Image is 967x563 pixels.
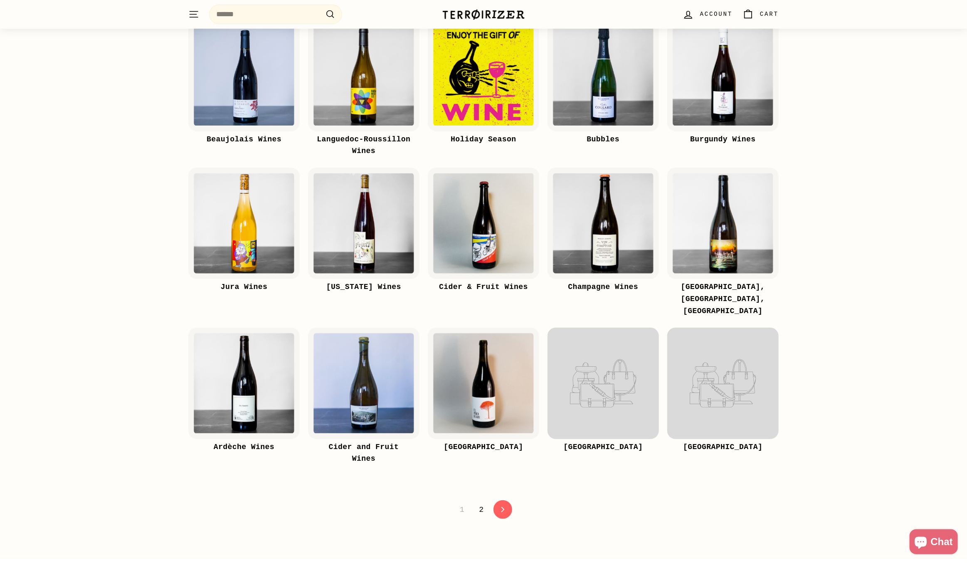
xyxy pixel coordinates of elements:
span: Bubbles [548,133,659,146]
span: Cart [760,10,779,19]
a: Cider & Fruit Wines [428,168,539,317]
a: Jura Wines [188,168,300,317]
a: [GEOGRAPHIC_DATA], [GEOGRAPHIC_DATA], [GEOGRAPHIC_DATA] [667,168,779,317]
a: Beaujolais Wines [188,20,300,158]
span: Burgundy Wines [667,133,779,146]
a: Cider and Fruit Wines [308,328,419,465]
a: Account [678,2,738,27]
span: Cider and Fruit Wines [308,441,419,465]
span: 1 [455,503,469,517]
a: [GEOGRAPHIC_DATA] [548,328,659,465]
inbox-online-store-chat: Shopify online store chat [907,529,960,556]
span: Champagne Wines [548,281,659,293]
span: Beaujolais Wines [188,133,300,146]
span: [GEOGRAPHIC_DATA] [428,441,539,453]
span: [GEOGRAPHIC_DATA], [GEOGRAPHIC_DATA], [GEOGRAPHIC_DATA] [667,281,779,317]
a: Ardèche Wines [188,328,300,465]
a: Cart [738,2,784,27]
span: Holiday Season [428,133,539,146]
a: Burgundy Wines [667,20,779,158]
span: Account [700,10,733,19]
a: 2 [474,503,489,517]
a: Languedoc-Roussillon Wines [308,20,419,158]
a: [GEOGRAPHIC_DATA] [428,328,539,465]
a: Champagne Wines [548,168,659,317]
span: [US_STATE] Wines [308,281,419,293]
a: Bubbles [548,20,659,158]
span: Cider & Fruit Wines [428,281,539,293]
span: Ardèche Wines [188,441,300,453]
span: Languedoc-Roussillon Wines [308,133,419,158]
a: [US_STATE] Wines [308,168,419,317]
span: [GEOGRAPHIC_DATA] [548,441,659,453]
a: Holiday Season [428,20,539,158]
span: [GEOGRAPHIC_DATA] [667,441,779,453]
span: Jura Wines [188,281,300,293]
a: [GEOGRAPHIC_DATA] [667,328,779,465]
